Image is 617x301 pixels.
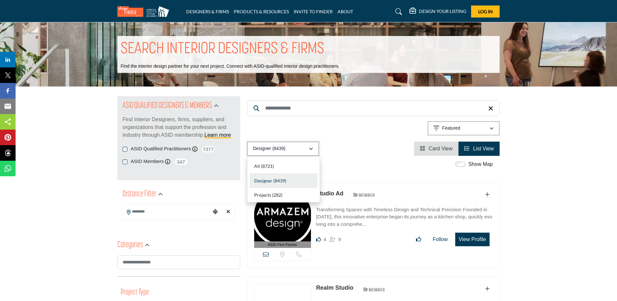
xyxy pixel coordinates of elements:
[210,205,220,219] div: Choose your current location
[254,178,272,183] span: Designer
[429,146,453,151] span: Card View
[174,158,188,166] span: 347
[329,236,341,243] div: Followers
[471,6,500,17] button: Log In
[121,39,324,59] h1: SEARCH INTERIOR DESIGNERS & FIRMS
[234,9,289,14] a: PRODUCTS & RESOURCES
[389,6,406,17] a: Search
[485,192,490,197] a: Add To List
[247,100,500,116] input: Search Keyword
[123,189,156,200] h2: Distance Filter
[316,206,493,228] p: Transforming Spaces with Timeless Design and Technical Precision Founded in [DATE], this innovati...
[316,284,353,292] p: Realm Studio
[316,284,353,291] a: Realm Studio
[121,286,149,299] button: Project Type
[468,160,493,168] label: Show Map
[247,142,319,156] button: Designer (8439)
[117,255,240,269] input: Search Category
[464,146,494,151] a: View List
[442,125,460,132] p: Featured
[273,178,286,183] b: (8439)
[458,142,500,156] li: List View
[121,63,339,70] p: Find the interior design partner for your next project. Connect with ASID-qualified interior desi...
[253,145,285,152] p: Designer (8439)
[473,146,494,151] span: List View
[412,233,425,246] button: Like listing
[254,190,311,248] a: ASID Firm Partner
[316,189,343,198] p: Studio Ad
[428,121,500,135] button: Featured
[324,237,326,242] span: 4
[131,145,191,153] label: ASID Qualified Practitioners
[316,190,343,197] a: Studio Ad
[254,190,311,241] img: Studio Ad
[419,8,466,14] h5: DESIGN YOUR LISTING
[360,285,389,293] img: ASID Members Badge Icon
[409,8,466,16] div: DESIGN YOUR LISTING
[123,116,235,139] p: Find Interior Designers, firms, suppliers, and organizations that support the profession and indu...
[254,163,260,169] span: All
[338,9,353,14] a: ABOUT
[223,205,233,219] div: Clear search location
[414,142,458,156] li: Card View
[186,9,229,14] a: DESIGNERS & FIRMS
[254,192,271,198] span: Projects
[261,163,274,169] b: (8721)
[338,237,341,242] span: 9
[131,158,164,165] label: ASID Members
[294,9,333,14] a: INVITE TO FINDER
[420,146,453,151] a: View Card
[429,233,452,246] button: Follow
[272,192,282,198] b: (282)
[316,202,493,228] a: Transforming Spaces with Timeless Design and Technical Precision Founded in [DATE], this innovati...
[117,6,172,17] img: Site Logo
[123,147,127,152] input: ASID Qualified Practitioners checkbox
[123,100,212,112] h2: ASID QUALIFIED DESIGNERS & MEMBERS
[268,242,297,248] span: ASID Firm Partner
[205,132,231,138] a: Learn more
[123,205,210,218] input: Search Location
[201,145,216,153] span: 7377
[316,237,321,242] i: Likes
[117,239,143,251] h2: Categories
[455,233,490,246] button: View Profile
[247,156,320,203] div: Designer (8439)
[478,9,493,14] span: Log In
[123,159,127,164] input: ASID Members checkbox
[485,286,490,292] a: Add To List
[350,191,379,199] img: ASID Members Badge Icon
